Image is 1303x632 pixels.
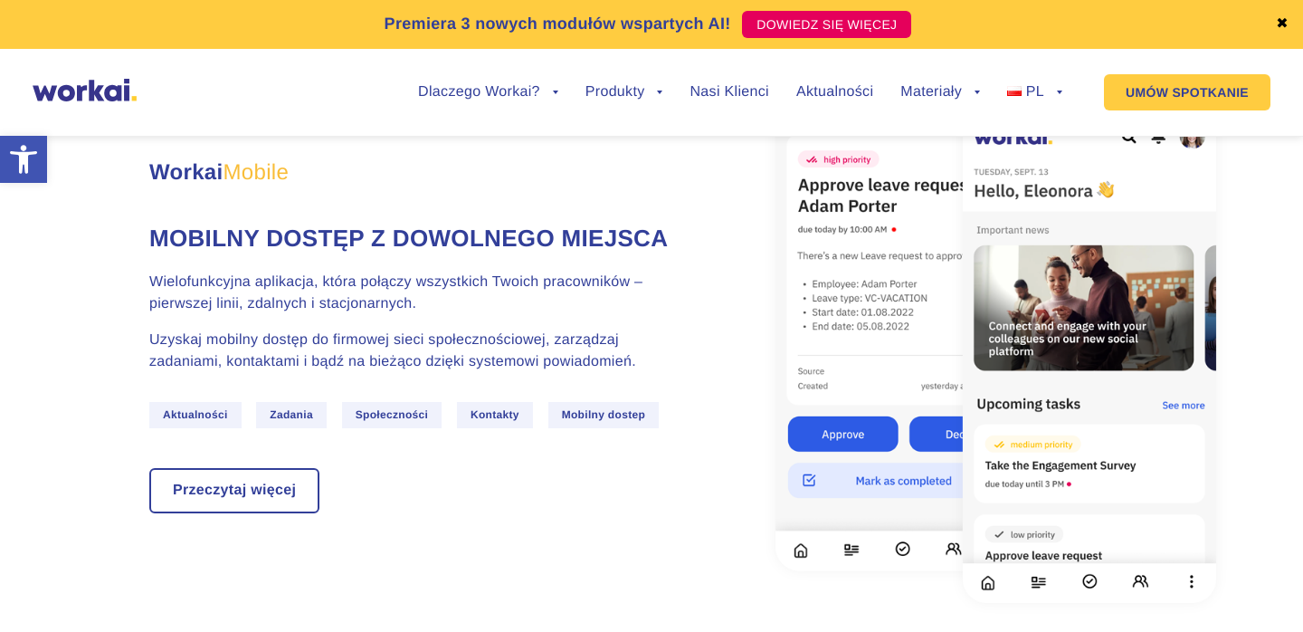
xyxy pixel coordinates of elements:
[457,402,533,428] span: Kontakty
[9,476,498,623] iframe: Popup CTA
[385,12,731,36] p: Premiera 3 nowych modułów wspartych AI!
[342,402,442,428] span: Społeczności
[256,402,327,428] span: Zadania
[149,330,692,373] p: Uzyskaj mobilny dostęp do firmowej sieci społecznościowej, zarządzaj zadaniami, kontaktami i bądź...
[690,85,768,100] a: Nasi Klienci
[1026,84,1044,100] span: PL
[900,85,980,100] a: Materiały
[1104,74,1270,110] a: UMÓW SPOTKANIE
[585,85,663,100] a: Produkty
[796,85,873,100] a: Aktualności
[548,402,659,428] span: Mobilny dostep
[1276,17,1289,32] a: ✖
[149,157,692,189] h3: Workai
[149,402,242,428] span: Aktualności
[151,470,318,512] a: Przeczytaj więcej
[224,160,290,185] span: Mobile
[149,272,692,315] p: Wielofunkcyjna aplikacja, która połączy wszystkich Twoich pracowników – pierwszej linii, zdalnych...
[149,222,692,254] h4: Mobilny dostęp z dowolnego miejsca
[742,11,911,38] a: DOWIEDZ SIĘ WIĘCEJ
[418,85,558,100] a: Dlaczego Workai?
